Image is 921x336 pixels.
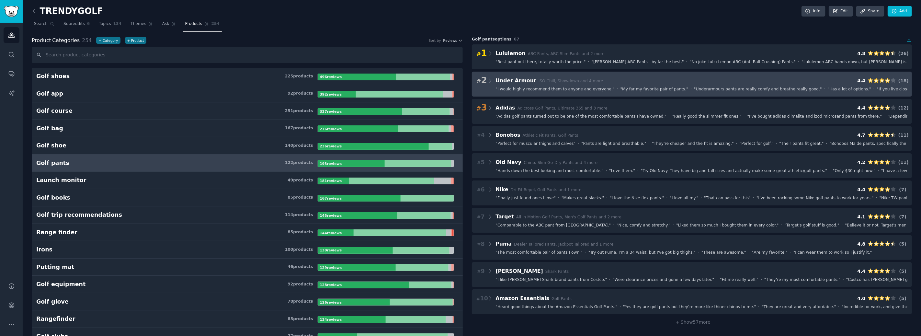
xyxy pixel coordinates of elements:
div: 92 product s [288,91,313,97]
a: Add [888,6,912,17]
a: Edit [829,6,853,17]
div: 114 product s [285,212,313,218]
span: " Adidas golf pants turned out to be one of the most comfortable pants I have owned. " [496,114,667,120]
span: · [781,223,782,228]
span: · [558,195,559,201]
span: " Fit me really well. " [720,277,758,283]
a: Golf books85products167reviews [32,189,463,207]
span: # [477,160,481,165]
div: Putting mat [36,263,74,271]
b: 128 review s [320,283,342,287]
span: [PERSON_NAME] [496,268,543,274]
span: " Heard good things about the Amazon Essentials Golf Pants. " [496,304,618,310]
div: Golf app [36,90,63,98]
span: Adicross Golf Pants, Ultimate 365 and 3 more [517,106,608,110]
span: " Try Old Navy. They have big and tall sizes and actually make some great athletic/golf pants. " [641,168,827,174]
a: Themes [128,19,155,32]
span: 1 [476,48,487,59]
span: " They’re cheaper and the fit is amazing. " [652,141,734,147]
span: · [824,87,825,92]
span: 3 [476,103,487,113]
span: " Yes they are golf pants but they’re more like thiner chinos to me. " [623,304,756,310]
span: # [477,214,481,220]
a: Golf glove78products126reviews [32,293,463,311]
div: Golf shoe [36,142,66,150]
span: " Try out Puma. I'm a 34 waist, but I've got big thighs. " [588,250,696,256]
b: 126 review s [320,300,342,304]
span: 10 [476,295,488,303]
div: 85 product s [288,316,313,322]
span: 7 [477,213,485,221]
span: · [736,141,737,147]
span: # [477,187,481,192]
span: Shark Pants [545,269,569,274]
span: Adidas [496,105,515,111]
span: " These are awesome. " [701,250,746,256]
span: " Pants are light and breathable. " [581,141,646,147]
span: Subreddits [63,21,85,27]
span: 9 [477,267,485,275]
span: · [829,168,831,174]
span: Categories [32,37,80,45]
div: Rangefinder [36,315,75,323]
div: 140 product s [285,143,313,149]
span: · [617,87,618,92]
a: Golf shoe140products236reviews [32,137,463,155]
span: # [477,269,481,274]
div: Golf pants options [472,37,912,42]
span: " Were clearance prices and gone a few days later. " [613,277,714,283]
span: · [585,250,586,256]
span: " Only $30 right now. " [833,168,875,174]
span: Athletic Fit Pants, Golf Pants [523,133,578,138]
a: Golf app92products392reviews [32,85,463,103]
span: " The most comfortable pair of pants I own. " [496,250,583,256]
span: Old Navy [496,159,522,165]
span: · [758,304,760,310]
span: All In Motion Golf Pants, Men's Golf Pants and 2 more [516,215,621,219]
img: GummySearch logo [4,6,19,17]
span: · [698,250,699,256]
span: · [843,277,844,283]
button: +Product [125,37,146,44]
span: · [701,195,702,201]
div: ( 12 ) [898,105,907,111]
b: 130 review s [320,248,342,252]
span: Under Armour [496,77,536,84]
span: · [609,277,610,283]
div: ( 18 ) [898,77,907,84]
div: 4.4 [858,105,866,111]
div: 46 product s [288,264,313,270]
div: ( 5 ) [898,241,907,248]
span: · [744,114,745,120]
span: Chino, Slim Go-Dry Pants and 4 more [524,160,597,165]
span: Dealer Tailored Pants, Jackpot Tailored and 1 more [514,242,613,247]
span: " Love them. " [609,168,635,174]
span: Golf Pants [551,296,572,301]
span: # [476,51,481,57]
span: Bonobos [496,132,520,138]
a: +Category [96,37,120,44]
div: Golf books [36,194,70,202]
a: Range finder85products144reviews [32,224,463,241]
a: Launch monitor49products181reviews [32,172,463,189]
span: · [753,195,754,201]
span: Themes [131,21,146,27]
div: ( 7 ) [898,214,907,220]
span: " [PERSON_NAME] ABC Pants - by far the best. " [592,59,684,65]
span: · [666,195,668,201]
div: ( 7 ) [898,186,907,193]
a: Ask [160,19,178,32]
div: 4.2 [858,159,866,166]
div: Golf bag [36,124,63,133]
div: 100 product s [285,247,313,253]
span: " Has a lot of options. " [828,87,871,92]
span: " Makes great slacks. " [562,195,604,201]
a: Products254 [183,19,222,32]
a: Rangefinder85products124reviews [32,310,463,328]
b: 236 review s [320,144,342,148]
span: 254 [82,37,92,43]
div: 4.4 [858,77,866,84]
div: Golf equipment [36,280,85,288]
a: Subreddits6 [61,19,92,32]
